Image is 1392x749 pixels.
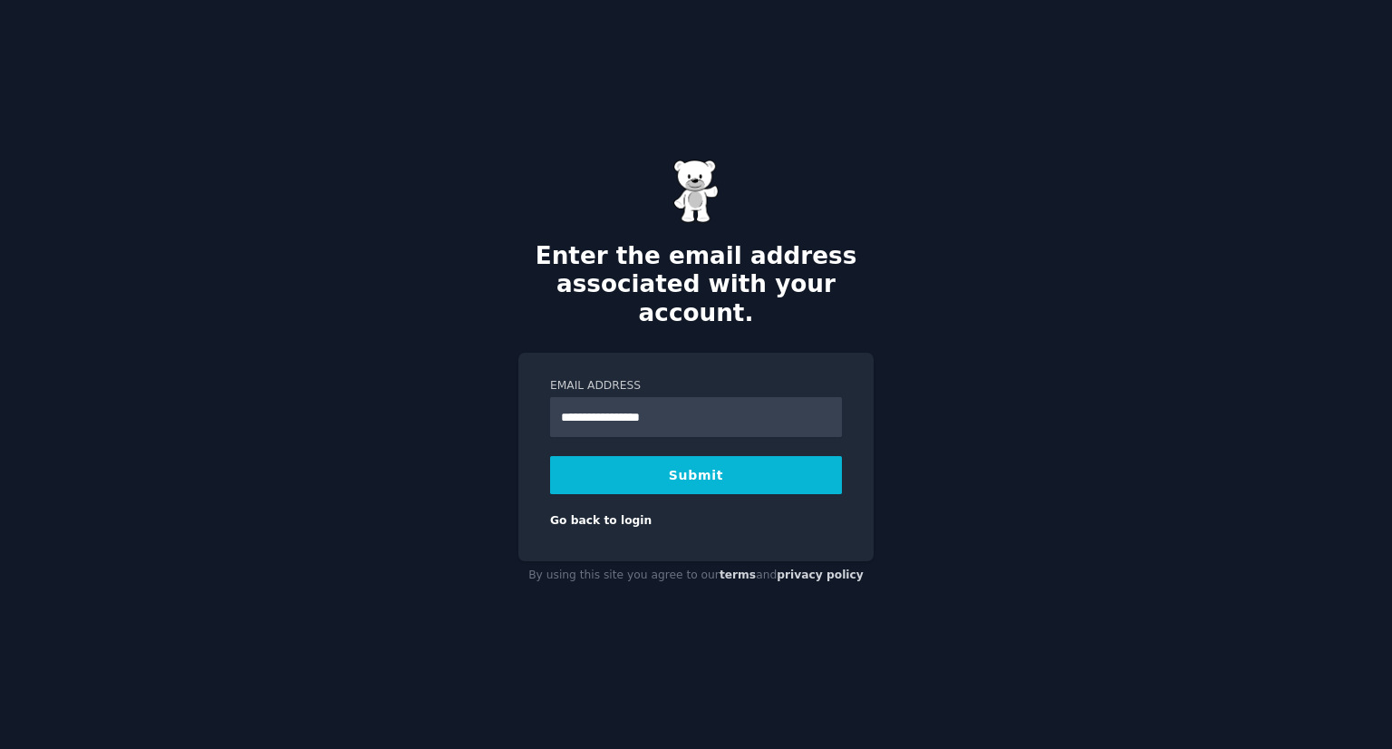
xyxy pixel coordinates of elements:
h2: Enter the email address associated with your account. [518,242,874,328]
div: By using this site you agree to our and [518,561,874,590]
a: terms [720,569,756,581]
img: Gummy Bear [673,160,719,223]
a: privacy policy [777,569,864,581]
label: Email Address [550,378,842,394]
button: Submit [550,456,842,494]
a: Go back to login [550,514,652,527]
